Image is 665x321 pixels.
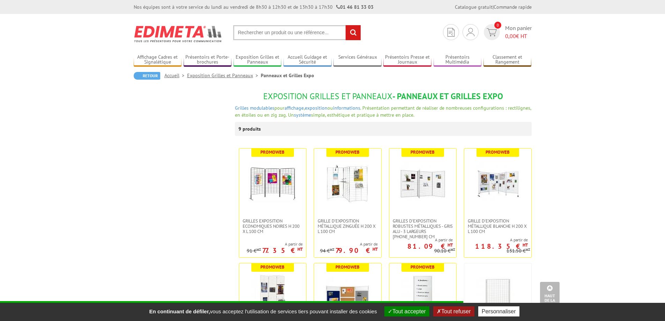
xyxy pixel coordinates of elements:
[505,32,516,39] span: 0,00
[330,247,334,252] sup: HT
[393,218,453,239] span: Grilles d'exposition robustes métalliques - gris alu - 3 largeurs [PHONE_NUMBER] cm
[336,4,374,10] strong: 01 46 81 33 03
[486,149,510,155] b: Promoweb
[468,218,528,234] span: Grille d'exposition métallique blanche H 200 x L 100 cm
[250,105,274,111] a: modulables
[523,242,528,248] sup: HT
[389,218,456,239] a: Grilles d'exposition robustes métalliques - gris alu - 3 largeurs [PHONE_NUMBER] cm
[297,246,303,252] sup: HT
[247,248,261,254] p: 91 €
[451,247,455,252] sup: HT
[260,264,285,270] b: Promoweb
[314,218,381,234] a: Grille d'exposition métallique Zinguée H 200 x L 100 cm
[243,218,303,234] span: Grilles Exposition Economiques Noires H 200 x L 100 cm
[247,241,303,247] span: A partir de
[335,264,360,270] b: Promoweb
[448,28,455,37] img: devis rapide
[134,54,182,66] a: Affichage Cadres et Signalétique
[187,72,261,79] a: Exposition Grilles et Panneaux
[235,105,531,118] span: pour , ou . Présentation permettant de réaliser de nombreuses configurations : rectilignes, en ét...
[134,3,374,10] div: Nos équipes sont à votre service du lundi au vendredi de 8h30 à 12h30 et de 13h30 à 17h30
[320,241,378,247] span: A partir de
[333,54,382,66] a: Services Généraux
[164,72,187,79] a: Accueil
[384,306,429,316] button: Tout accepter
[448,242,453,248] sup: HT
[467,28,474,36] img: devis rapide
[149,308,210,314] strong: En continuant de défiler,
[507,248,530,254] p: 131.50 €
[283,54,332,66] a: Accueil Guidage et Sécurité
[335,248,378,253] p: 79.90 €
[434,54,482,66] a: Présentoirs Multimédia
[464,218,531,234] a: Grille d'exposition métallique blanche H 200 x L 100 cm
[434,248,455,254] p: 90.10 €
[494,4,532,10] a: Commande rapide
[320,248,334,254] p: 94 €
[238,122,265,136] p: 9 produits
[234,54,282,66] a: Exposition Grilles et Panneaux
[494,22,501,29] span: 0
[248,159,297,208] img: Grilles Exposition Economiques Noires H 200 x L 100 cm
[407,244,453,248] p: 81.09 €
[235,105,249,111] a: Grilles
[260,149,285,155] b: Promoweb
[411,264,435,270] b: Promoweb
[478,306,519,316] button: Personnaliser (fenêtre modale)
[411,149,435,155] b: Promoweb
[383,54,431,66] a: Présentoirs Presse et Journaux
[184,54,232,66] a: Présentoirs et Porte-brochures
[134,72,160,80] a: Retour
[263,91,392,102] span: Exposition Grilles et Panneaux
[146,308,380,314] span: vous acceptez l'utilisation de services tiers pouvant installer des cookies
[335,149,360,155] b: Promoweb
[473,159,522,208] img: Grille d'exposition métallique blanche H 200 x L 100 cm
[305,105,327,111] a: exposition
[294,112,311,118] a: système
[398,159,447,208] img: Grilles d'exposition robustes métalliques - gris alu - 3 largeurs 70-100-120 cm
[346,25,361,40] input: rechercher
[482,24,532,40] a: devis rapide 0 Mon panier 0,00€ HT
[372,246,378,252] sup: HT
[333,105,360,111] a: informations
[233,25,361,40] input: Rechercher un produit ou une référence...
[262,248,303,253] p: 77.35 €
[483,54,532,66] a: Classement et Rangement
[433,306,474,316] button: Tout refuser
[455,3,532,10] div: |
[318,218,378,234] span: Grille d'exposition métallique Zinguée H 200 x L 100 cm
[455,4,493,10] a: Catalogue gratuit
[134,21,223,47] img: Edimeta
[285,105,304,111] a: affichage
[389,237,453,243] span: A partir de
[487,28,497,36] img: devis rapide
[323,159,372,208] img: Grille d'exposition métallique Zinguée H 200 x L 100 cm
[464,237,528,243] span: A partir de
[261,72,314,79] li: Panneaux et Grilles Expo
[505,24,532,40] span: Mon panier
[475,244,528,248] p: 118.35 €
[540,282,560,311] a: Haut de la page
[526,247,530,252] sup: HT
[257,247,261,252] sup: HT
[239,218,306,234] a: Grilles Exposition Economiques Noires H 200 x L 100 cm
[235,92,532,101] h1: - Panneaux et Grilles Expo
[505,32,532,40] span: € HT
